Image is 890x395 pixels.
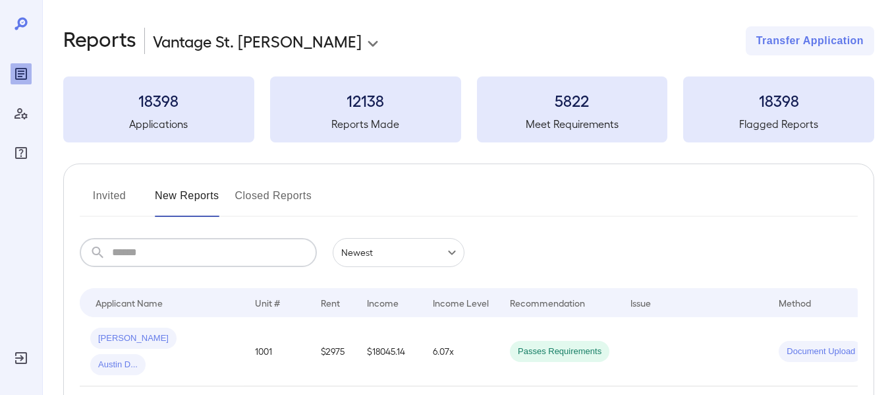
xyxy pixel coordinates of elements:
button: Invited [80,185,139,217]
div: Log Out [11,348,32,369]
h5: Flagged Reports [683,116,874,132]
td: $2975 [310,317,356,386]
h5: Reports Made [270,116,461,132]
span: Document Upload [779,346,863,358]
div: Manage Users [11,103,32,124]
h2: Reports [63,26,136,55]
div: Income [367,295,399,311]
button: New Reports [155,185,219,217]
td: $18045.14 [356,317,422,386]
div: Method [779,295,811,311]
button: Transfer Application [746,26,874,55]
h5: Applications [63,116,254,132]
span: Austin D... [90,359,146,371]
div: Newest [333,238,464,267]
div: Recommendation [510,295,585,311]
div: FAQ [11,142,32,164]
h5: Meet Requirements [477,116,668,132]
div: Income Level [433,295,489,311]
button: Closed Reports [235,185,312,217]
h3: 5822 [477,90,668,111]
div: Reports [11,63,32,84]
div: Rent [321,295,342,311]
div: Applicant Name [96,295,163,311]
summary: 18398Applications12138Reports Made5822Meet Requirements18398Flagged Reports [63,76,874,142]
td: 6.07x [422,317,499,386]
span: [PERSON_NAME] [90,332,177,345]
td: 1001 [244,317,310,386]
h3: 18398 [683,90,874,111]
p: Vantage St. [PERSON_NAME] [153,30,362,51]
div: Issue [630,295,652,311]
h3: 12138 [270,90,461,111]
div: Unit # [255,295,280,311]
h3: 18398 [63,90,254,111]
span: Passes Requirements [510,346,609,358]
